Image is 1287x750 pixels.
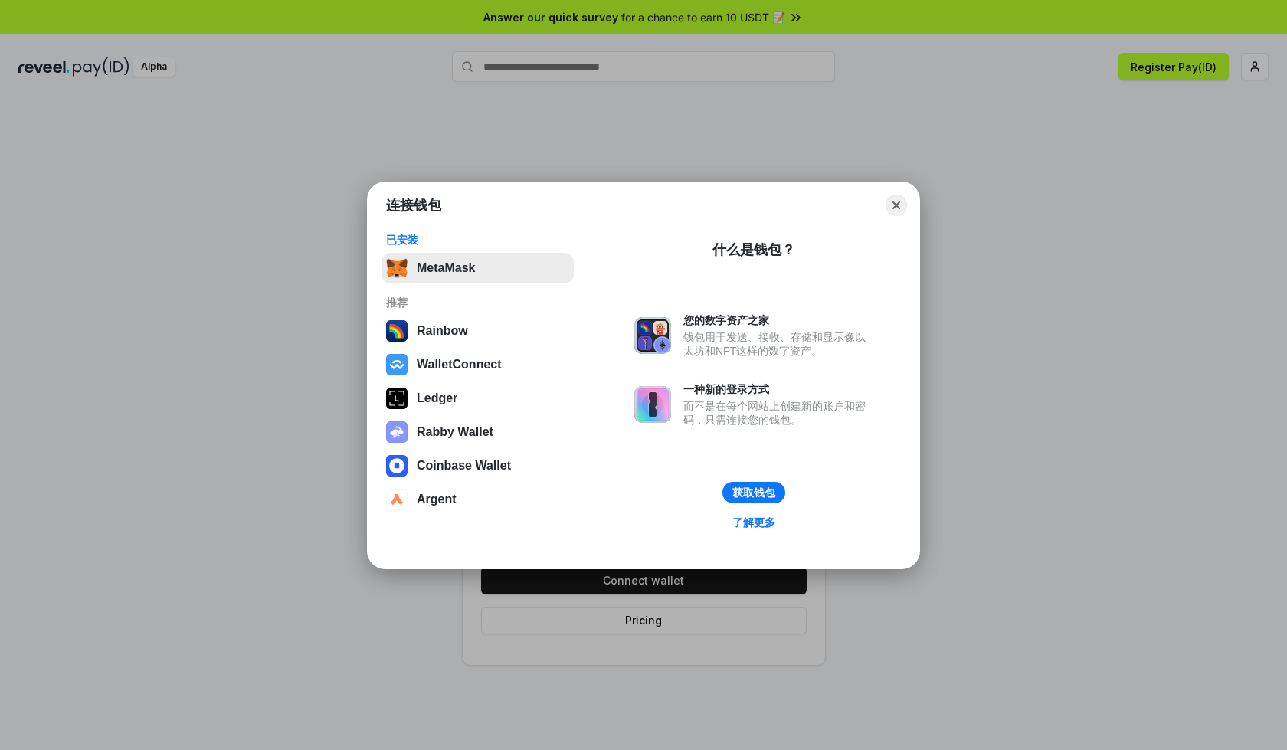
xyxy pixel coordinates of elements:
[683,330,873,358] div: 钱包用于发送、接收、存储和显示像以太坊和NFT这样的数字资产。
[417,261,475,275] div: MetaMask
[732,486,775,499] div: 获取钱包
[683,399,873,427] div: 而不是在每个网站上创建新的账户和密码，只需连接您的钱包。
[386,320,408,342] img: svg+xml,%3Csvg%20width%3D%22120%22%20height%3D%22120%22%20viewBox%3D%220%200%20120%20120%22%20fil...
[417,324,468,338] div: Rainbow
[382,417,574,447] button: Rabby Wallet
[732,516,775,529] div: 了解更多
[417,459,511,473] div: Coinbase Wallet
[722,482,785,503] button: 获取钱包
[417,425,493,439] div: Rabby Wallet
[634,386,671,423] img: svg+xml,%3Csvg%20xmlns%3D%22http%3A%2F%2Fwww.w3.org%2F2000%2Fsvg%22%20fill%3D%22none%22%20viewBox...
[382,349,574,380] button: WalletConnect
[382,383,574,414] button: Ledger
[386,257,408,279] img: svg+xml,%3Csvg%20fill%3D%22none%22%20height%3D%2233%22%20viewBox%3D%220%200%2035%2033%22%20width%...
[417,493,457,506] div: Argent
[386,421,408,443] img: svg+xml,%3Csvg%20xmlns%3D%22http%3A%2F%2Fwww.w3.org%2F2000%2Fsvg%22%20fill%3D%22none%22%20viewBox...
[382,484,574,515] button: Argent
[386,296,569,309] div: 推荐
[634,317,671,354] img: svg+xml,%3Csvg%20xmlns%3D%22http%3A%2F%2Fwww.w3.org%2F2000%2Fsvg%22%20fill%3D%22none%22%20viewBox...
[386,489,408,510] img: svg+xml,%3Csvg%20width%3D%2228%22%20height%3D%2228%22%20viewBox%3D%220%200%2028%2028%22%20fill%3D...
[723,513,784,532] a: 了解更多
[386,388,408,409] img: svg+xml,%3Csvg%20xmlns%3D%22http%3A%2F%2Fwww.w3.org%2F2000%2Fsvg%22%20width%3D%2228%22%20height%3...
[386,233,569,247] div: 已安装
[386,455,408,477] img: svg+xml,%3Csvg%20width%3D%2228%22%20height%3D%2228%22%20viewBox%3D%220%200%2028%2028%22%20fill%3D...
[382,253,574,283] button: MetaMask
[683,382,873,396] div: 一种新的登录方式
[886,195,907,216] button: Close
[382,450,574,481] button: Coinbase Wallet
[417,358,502,372] div: WalletConnect
[386,354,408,375] img: svg+xml,%3Csvg%20width%3D%2228%22%20height%3D%2228%22%20viewBox%3D%220%200%2028%2028%22%20fill%3D...
[417,391,457,405] div: Ledger
[386,196,441,215] h1: 连接钱包
[683,313,873,327] div: 您的数字资产之家
[712,241,795,259] div: 什么是钱包？
[382,316,574,346] button: Rainbow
